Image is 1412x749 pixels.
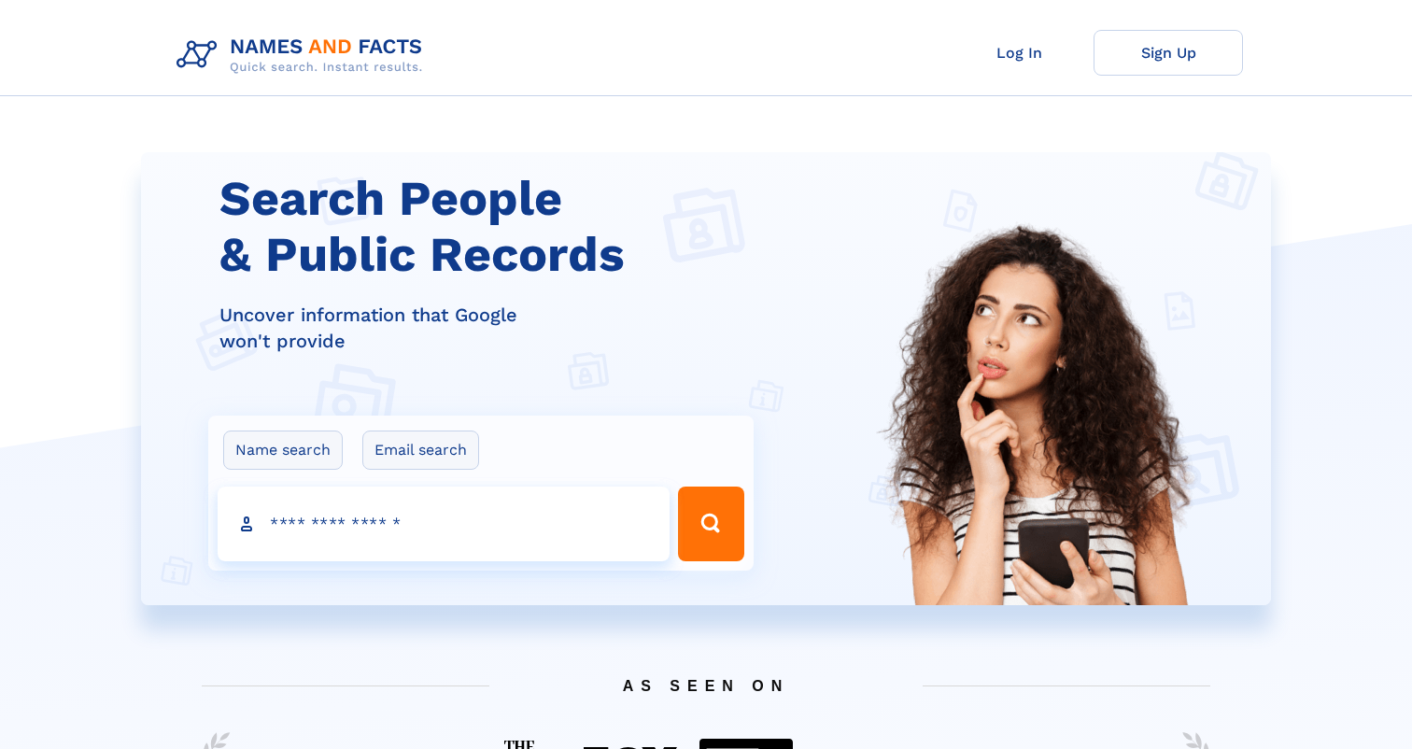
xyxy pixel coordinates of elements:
[362,431,479,470] label: Email search
[219,171,765,283] h1: Search People & Public Records
[1094,30,1243,76] a: Sign Up
[219,302,765,354] div: Uncover information that Google won't provide
[678,487,743,561] button: Search Button
[865,219,1210,699] img: Search People and Public records
[218,487,670,561] input: search input
[169,30,438,80] img: Logo Names and Facts
[174,655,1238,717] span: AS SEEN ON
[944,30,1094,76] a: Log In
[223,431,343,470] label: Name search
